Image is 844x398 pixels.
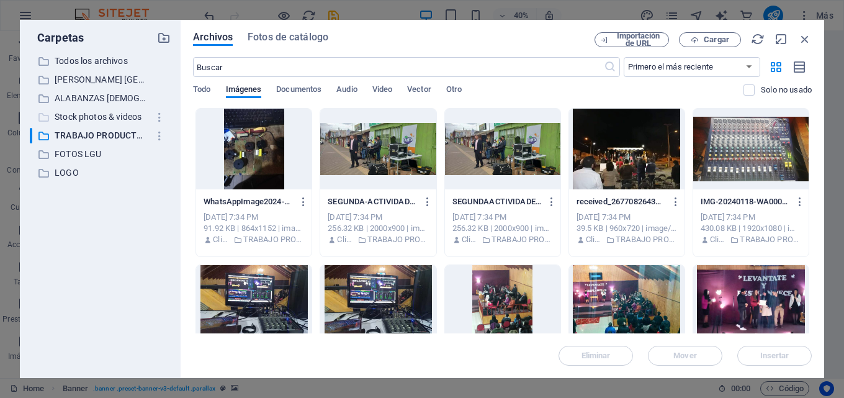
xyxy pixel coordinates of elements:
[577,212,677,223] div: [DATE] 7:34 PM
[226,82,262,99] span: Imágenes
[337,234,354,245] p: Cliente
[740,234,801,245] p: TRABAJO PRODUCTORA
[701,196,790,207] p: IMG-20240118-WA0002.jpeg
[55,129,148,143] p: TRABAJO PRODUCTORA
[30,72,148,88] div: CAMPAÑA PLAZA DE LOS ALAMOS
[679,32,741,47] button: Cargar
[30,147,171,162] div: FOTOS LGU
[586,234,603,245] p: Cliente
[492,234,553,245] p: TRABAJO PRODUCTORA
[30,165,171,181] div: LOGO
[204,212,304,223] div: [DATE] 7:34 PM
[751,32,765,46] i: Volver a cargar
[204,234,304,245] div: Por: Cliente | Carpeta: TRABAJO PRODUCTORA
[55,110,148,124] p: Stock photos & videos
[243,234,305,245] p: TRABAJO PRODUCTORA
[616,234,677,245] p: TRABAJO PRODUCTORA
[336,82,357,99] span: Audio
[701,234,801,245] div: Por: Cliente | Carpeta: TRABAJO PRODUCTORA
[452,212,553,223] div: [DATE] 7:34 PM
[248,30,328,45] span: Fotos de catálogo
[30,30,84,46] p: Carpetas
[595,32,669,47] button: Importación de URL
[407,82,431,99] span: Vector
[204,223,304,234] div: 91.92 KB | 864x1152 | image/jpeg
[328,196,417,207] p: SEGUNDA-ACTIVIDAD-EN-EL-CENTRO-1.jpg
[157,31,171,45] i: Crear carpeta
[30,72,171,88] div: [PERSON_NAME] [GEOGRAPHIC_DATA]
[30,91,148,106] div: ALABANZAS IGLESIA SIMON CARBALLO
[761,84,812,96] p: Solo muestra los archivos que no están usándose en el sitio web. Los archivos añadidos durante es...
[577,234,677,245] div: Por: Cliente | Carpeta: TRABAJO PRODUCTORA
[613,32,663,47] span: Importación de URL
[328,212,428,223] div: [DATE] 7:34 PM
[446,82,462,99] span: Otro
[30,128,171,143] div: ​TRABAJO PRODUCTORA
[55,73,148,87] p: [PERSON_NAME] [GEOGRAPHIC_DATA]
[710,234,727,245] p: Cliente
[367,234,429,245] p: TRABAJO PRODUCTORA
[193,30,233,45] span: Archivos
[30,128,32,143] div: ​
[30,91,171,106] div: ALABANZAS [DEMOGRAPHIC_DATA] [PERSON_NAME]
[452,196,542,207] p: SEGUNDAACTIVIDADENELCENTRO.jpg
[55,91,148,106] p: ALABANZAS [DEMOGRAPHIC_DATA] [PERSON_NAME]
[372,82,392,99] span: Video
[462,234,478,245] p: Cliente
[701,212,801,223] div: [DATE] 7:34 PM
[55,147,148,161] p: FOTOS LGU
[328,234,428,245] div: Por: Cliente | Carpeta: TRABAJO PRODUCTORA
[452,234,553,245] div: Por: Cliente | Carpeta: TRABAJO PRODUCTORA
[30,109,171,125] div: Stock photos & videos
[452,223,553,234] div: 256.32 KB | 2000x900 | image/jpeg
[276,82,321,99] span: Documentos
[701,223,801,234] div: 430.08 KB | 1920x1080 | image/jpeg
[193,82,210,99] span: Todo
[798,32,812,46] i: Cerrar
[204,196,293,207] p: WhatsAppImage2024-04-18at03.04.58.jpeg
[577,223,677,234] div: 39.5 KB | 960x720 | image/jpeg
[55,54,148,68] p: Todos los archivos
[55,166,148,180] p: LOGO
[774,32,788,46] i: Minimizar
[328,223,428,234] div: 256.32 KB | 2000x900 | image/jpeg
[30,128,148,143] div: TRABAJO PRODUCTORA
[213,234,230,245] p: Cliente
[193,57,603,77] input: Buscar
[704,36,729,43] span: Cargar
[577,196,666,207] p: received_267708264324540.jpeg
